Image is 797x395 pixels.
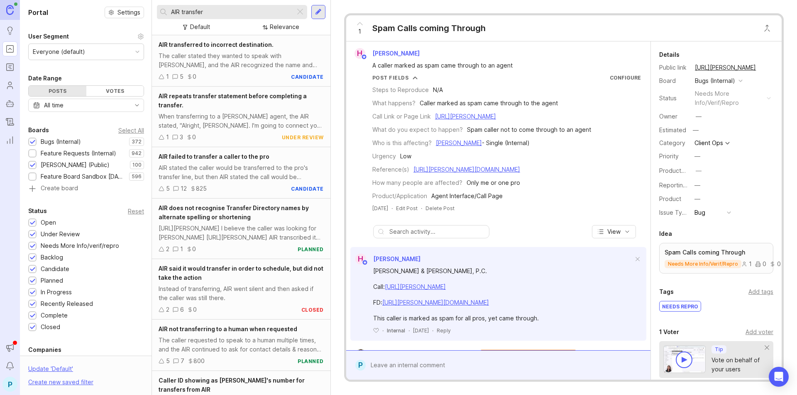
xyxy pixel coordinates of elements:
[181,356,184,366] div: 7
[372,50,420,57] span: [PERSON_NAME]
[105,7,144,18] button: Settings
[659,327,679,337] div: 1 Voter
[659,182,704,189] label: Reporting Team
[659,76,688,85] div: Board
[28,206,47,216] div: Status
[2,377,17,392] button: P
[291,73,324,80] div: candidate
[28,345,61,355] div: Companies
[372,125,463,134] div: What do you expect to happen?
[695,89,763,107] div: needs more info/verif/repro
[382,299,489,306] a: [URL][PERSON_NAME][DOMAIN_NAME]
[659,94,688,103] div: Status
[166,305,169,314] div: 2
[196,184,207,193] div: 825
[372,191,427,201] div: Product/Application
[361,54,367,60] img: member badge
[362,259,368,266] img: member badge
[372,61,634,70] div: A caller marked as spam came through to an agent
[152,147,330,199] a: AIR failed to transfer a caller to the proAIR stated the caller would be transferred to the pro's...
[159,336,324,354] div: The caller requested to speak to a human multiple times, and the AIR continued to ask for contact...
[193,305,197,314] div: 0
[372,112,431,121] div: Call Link or Page Link
[28,185,144,193] a: Create board
[659,287,674,297] div: Tags
[373,282,633,291] div: Call:
[152,259,330,320] a: AIR said it would transfer in order to schedule, but did not take the actionInstead of transferri...
[41,230,80,239] div: Under Review
[668,261,738,267] p: needs more info/verif/repro
[372,138,432,148] div: Who is this affecting?
[695,76,735,85] div: Bugs (Internal)
[301,306,324,313] div: closed
[479,350,577,359] div: needs more info/verif/repro
[433,85,443,95] div: N/A
[130,102,144,109] svg: toggle icon
[435,113,496,120] a: [URL][PERSON_NAME]
[408,327,410,334] div: ·
[2,23,17,38] a: Ideas
[659,195,681,202] label: Product
[192,245,196,254] div: 0
[2,114,17,129] a: Changelog
[694,140,723,146] div: Client Ops
[372,74,418,81] button: Post Fields
[28,378,93,387] div: Create new saved filter
[659,138,688,148] div: Category
[192,133,196,142] div: 0
[694,152,700,161] div: —
[694,181,700,190] div: —
[746,327,773,337] div: Add voter
[86,86,144,96] div: Votes
[118,128,144,133] div: Select All
[181,184,187,193] div: 12
[694,208,705,217] div: Bug
[437,327,451,334] div: Reply
[400,152,411,161] div: Low
[298,358,324,365] div: planned
[592,225,636,238] button: View
[180,245,183,254] div: 1
[41,288,72,297] div: In Progress
[132,150,142,157] p: 942
[372,74,409,81] div: Post Fields
[270,22,299,32] div: Relevance
[41,322,60,332] div: Closed
[436,138,530,148] div: - Single (Internal)
[382,327,384,334] div: ·
[425,205,455,212] div: Delete Post
[2,340,17,355] button: Announcements
[748,287,773,296] div: Add tags
[467,178,520,187] div: Only me or one pro
[117,8,140,17] span: Settings
[152,199,330,259] a: AIR does not recognise Transfer Directory names by alternate spelling or shortening[URL][PERSON_N...
[373,255,421,262] span: [PERSON_NAME]
[692,62,758,73] a: [URL][PERSON_NAME]
[6,5,14,15] img: Canny Home
[132,138,142,145] p: 372
[132,173,142,180] p: 596
[152,87,330,147] a: AIR repeats transfer statement before completing a transfer.When transferring to a [PERSON_NAME] ...
[159,284,324,303] div: Instead of transferring, AIR went silent and then asked if the caller was still there.
[467,125,591,134] div: Spam caller not to come through to an agent
[180,133,183,142] div: 3
[350,254,421,264] a: H[PERSON_NAME]
[436,139,482,146] a: [PERSON_NAME]
[355,360,366,371] div: P
[41,218,56,227] div: Open
[159,325,297,332] span: AIR not transferring to a human when requested
[420,99,558,108] div: Caller marked as spam came through to the agent
[132,162,142,168] p: 100
[29,86,86,96] div: Posts
[372,178,462,187] div: How many people are affected?
[355,254,366,264] div: H
[152,35,330,87] a: AIR transferred to incorrect destination.The caller stated they wanted to speak with [PERSON_NAME...
[659,127,686,133] div: Estimated
[372,85,429,95] div: Steps to Reproduce
[41,264,69,274] div: Candidate
[610,75,641,81] a: Configure
[372,205,388,212] a: [DATE]
[659,112,688,121] div: Owner
[663,345,706,373] img: video-thumbnail-vote-d41b83416815613422e2ca741bf692cc.jpg
[690,125,701,136] div: —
